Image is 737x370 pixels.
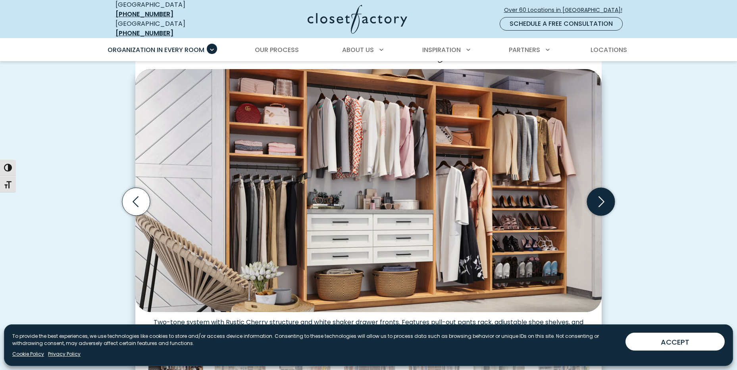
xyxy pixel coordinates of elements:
[102,39,635,61] nav: Primary Menu
[119,185,153,219] button: Previous slide
[591,45,627,54] span: Locations
[255,45,299,54] span: Our Process
[509,45,540,54] span: Partners
[115,29,173,38] a: [PHONE_NUMBER]
[625,333,725,351] button: ACCEPT
[108,45,204,54] span: Organization in Every Room
[135,69,602,312] img: Reach-in closet with Two-tone system with Rustic Cherry structure and White Shaker drawer fronts....
[584,185,618,219] button: Next slide
[422,45,461,54] span: Inspiration
[504,3,629,17] a: Over 60 Locations in [GEOGRAPHIC_DATA]!
[504,6,629,14] span: Over 60 Locations in [GEOGRAPHIC_DATA]!
[135,312,602,334] figcaption: Two-tone system with Rustic Cherry structure and white shaker drawer fronts. Features pull-out pa...
[269,40,402,62] span: Space, Style and
[308,5,407,34] img: Closet Factory Logo
[48,351,81,358] a: Privacy Policy
[500,17,623,31] a: Schedule a Free Consultation
[115,19,231,38] div: [GEOGRAPHIC_DATA]
[12,333,619,347] p: To provide the best experiences, we use technologies like cookies to store and/or access device i...
[342,45,374,54] span: About Us
[115,10,173,19] a: [PHONE_NUMBER]
[12,351,44,358] a: Cookie Policy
